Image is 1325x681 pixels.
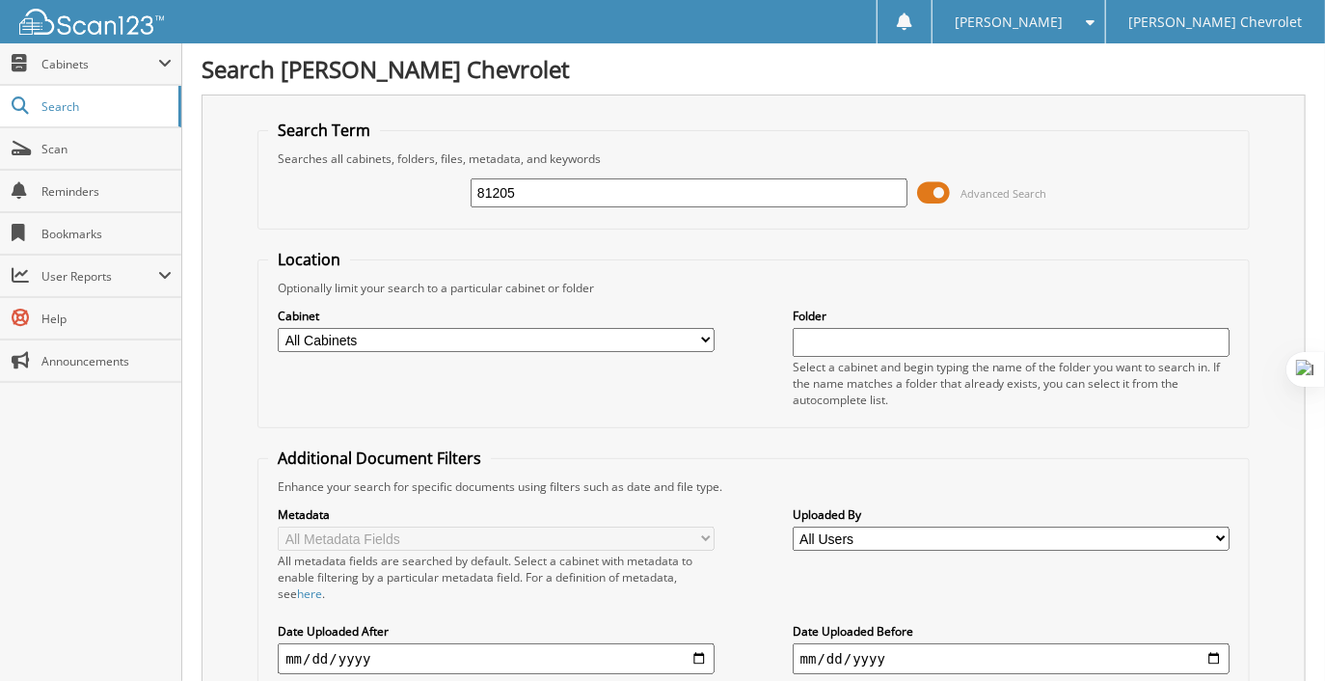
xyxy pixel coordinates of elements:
[41,98,169,115] span: Search
[793,506,1230,523] label: Uploaded By
[41,353,172,369] span: Announcements
[793,643,1230,674] input: end
[278,623,715,640] label: Date Uploaded After
[1128,16,1302,28] span: [PERSON_NAME] Chevrolet
[278,308,715,324] label: Cabinet
[793,308,1230,324] label: Folder
[41,56,158,72] span: Cabinets
[41,311,172,327] span: Help
[41,226,172,242] span: Bookmarks
[268,249,350,270] legend: Location
[1229,588,1325,681] iframe: Chat Widget
[268,280,1239,296] div: Optionally limit your search to a particular cabinet or folder
[268,150,1239,167] div: Searches all cabinets, folders, files, metadata, and keywords
[202,53,1306,85] h1: Search [PERSON_NAME] Chevrolet
[960,186,1046,201] span: Advanced Search
[793,359,1230,408] div: Select a cabinet and begin typing the name of the folder you want to search in. If the name match...
[278,553,715,602] div: All metadata fields are searched by default. Select a cabinet with metadata to enable filtering b...
[268,448,491,469] legend: Additional Document Filters
[41,183,172,200] span: Reminders
[41,268,158,285] span: User Reports
[956,16,1064,28] span: [PERSON_NAME]
[297,586,322,602] a: here
[278,643,715,674] input: start
[19,9,164,35] img: scan123-logo-white.svg
[268,120,380,141] legend: Search Term
[278,506,715,523] label: Metadata
[268,478,1239,495] div: Enhance your search for specific documents using filters such as date and file type.
[41,141,172,157] span: Scan
[793,623,1230,640] label: Date Uploaded Before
